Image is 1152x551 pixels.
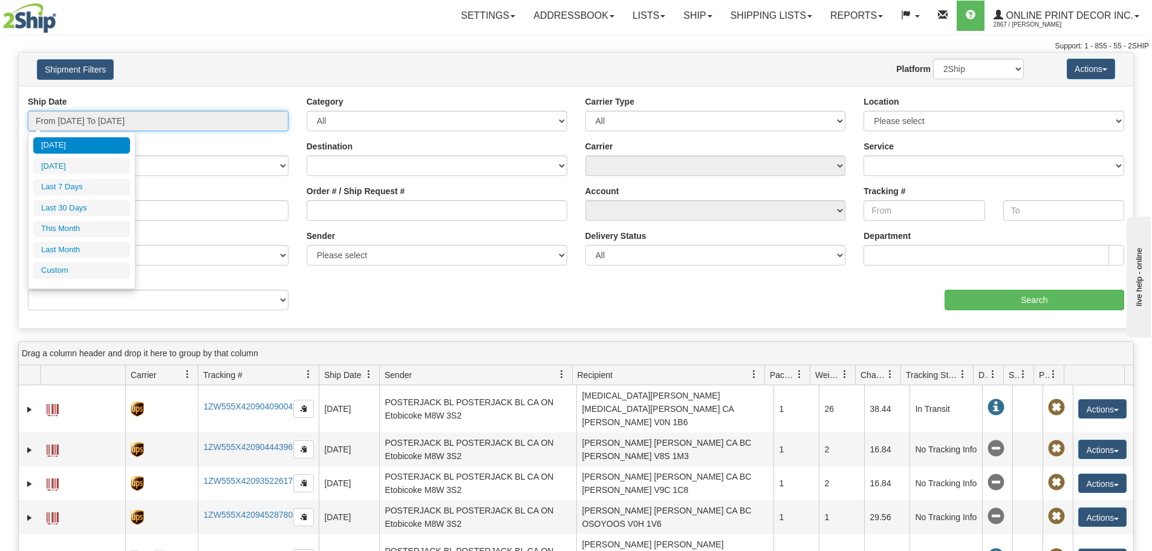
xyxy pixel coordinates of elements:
a: Label [47,473,59,492]
span: Pickup Not Assigned [1048,440,1065,457]
td: No Tracking Info [910,500,982,534]
span: Pickup Not Assigned [1048,474,1065,491]
label: Order # / Ship Request # [307,185,405,197]
label: Destination [307,140,353,152]
span: Pickup Status [1039,369,1049,381]
a: Expand [24,512,36,524]
td: [PERSON_NAME] [PERSON_NAME] CA BC OSOYOOS V0H 1V6 [576,500,773,534]
label: Sender [307,230,335,242]
input: To [1003,200,1124,221]
a: Carrier filter column settings [177,364,198,385]
label: Account [585,185,619,197]
label: Carrier [585,140,613,152]
a: 1ZW555X42090444396 [203,442,293,452]
button: Copy to clipboard [293,440,314,458]
span: Recipient [578,369,613,381]
td: 38.44 [864,385,910,432]
button: Actions [1078,507,1127,527]
span: No Tracking Info [988,474,1004,491]
a: Weight filter column settings [835,364,855,385]
a: Expand [24,444,36,456]
td: [DATE] [319,500,379,534]
a: Sender filter column settings [552,364,572,385]
label: Department [864,230,911,242]
a: Expand [24,403,36,416]
button: Shipment Filters [37,59,114,80]
a: 1ZW555X42093522617 [203,476,293,486]
img: 8 - UPS [131,476,143,491]
a: Shipment Issues filter column settings [1013,364,1033,385]
a: Label [47,439,59,458]
a: Settings [452,1,524,31]
a: Expand [24,478,36,490]
td: [MEDICAL_DATA][PERSON_NAME] [MEDICAL_DATA][PERSON_NAME] CA [PERSON_NAME] V0N 1B6 [576,385,773,432]
td: 2 [819,432,864,466]
img: 8 - UPS [131,442,143,457]
span: Carrier [131,369,157,381]
label: Category [307,96,343,108]
li: Last Month [33,242,130,258]
td: 16.84 [864,432,910,466]
span: No Tracking Info [988,508,1004,525]
span: Ship Date [324,369,361,381]
a: Tracking Status filter column settings [952,364,973,385]
td: [DATE] [319,432,379,466]
td: POSTERJACK BL POSTERJACK BL CA ON Etobicoke M8W 3S2 [379,466,576,500]
td: 26 [819,385,864,432]
button: Copy to clipboard [293,474,314,492]
a: 1ZW555X42090409004 [203,402,293,411]
a: Delivery Status filter column settings [983,364,1003,385]
button: Actions [1078,440,1127,459]
a: Charge filter column settings [880,364,900,385]
td: [PERSON_NAME] [PERSON_NAME] CA BC [PERSON_NAME] V9C 1C8 [576,466,773,500]
a: Online Print Decor Inc. 2867 / [PERSON_NAME] [984,1,1148,31]
a: Addressbook [524,1,623,31]
td: [DATE] [319,466,379,500]
td: POSTERJACK BL POSTERJACK BL CA ON Etobicoke M8W 3S2 [379,500,576,534]
td: In Transit [910,385,982,432]
span: Pickup Not Assigned [1048,508,1065,525]
label: Platform [896,63,931,75]
li: [DATE] [33,137,130,154]
label: Delivery Status [585,230,646,242]
li: Last 7 Days [33,179,130,195]
td: [DATE] [319,385,379,432]
div: live help - online [9,10,112,19]
label: Carrier Type [585,96,634,108]
li: [DATE] [33,158,130,175]
a: Lists [623,1,674,31]
li: This Month [33,221,130,237]
td: 29.56 [864,500,910,534]
img: 8 - UPS [131,402,143,417]
a: Ship Date filter column settings [359,364,379,385]
span: Delivery Status [978,369,989,381]
a: Label [47,399,59,418]
a: Ship [674,1,721,31]
div: Support: 1 - 855 - 55 - 2SHIP [3,41,1149,51]
td: 1 [773,385,819,432]
span: Online Print Decor Inc. [1003,10,1133,21]
span: Charge [861,369,886,381]
td: No Tracking Info [910,466,982,500]
td: 1 [773,500,819,534]
a: Recipient filter column settings [744,364,764,385]
label: Tracking # [864,185,905,197]
a: Reports [821,1,892,31]
button: Actions [1078,399,1127,419]
td: 1 [773,466,819,500]
label: Service [864,140,894,152]
td: 16.84 [864,466,910,500]
iframe: chat widget [1124,214,1151,337]
span: In Transit [988,399,1004,416]
img: 8 - UPS [131,510,143,525]
li: Custom [33,262,130,279]
img: logo2867.jpg [3,3,56,33]
a: Tracking # filter column settings [298,364,319,385]
span: Sender [385,369,412,381]
div: grid grouping header [19,342,1133,365]
a: Packages filter column settings [789,364,810,385]
td: 1 [773,432,819,466]
td: [PERSON_NAME] [PERSON_NAME] CA BC [PERSON_NAME] V8S 1M3 [576,432,773,466]
span: Pickup Not Assigned [1048,399,1065,416]
li: Last 30 Days [33,200,130,217]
